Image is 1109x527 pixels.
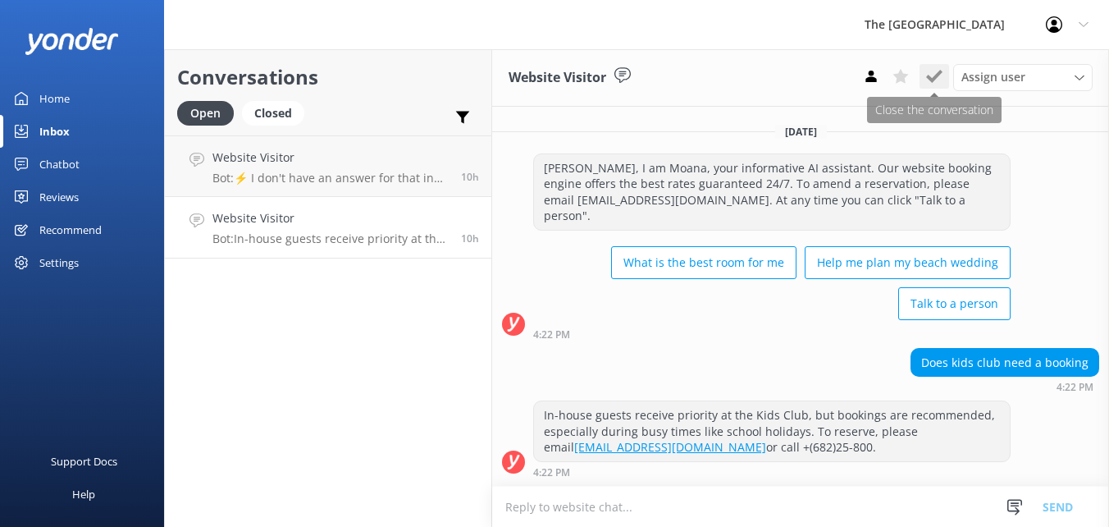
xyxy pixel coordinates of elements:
div: Sep 08 2025 10:22pm (UTC -10:00) Pacific/Honolulu [533,466,1011,478]
div: Assign User [953,64,1093,90]
div: In-house guests receive priority at the Kids Club, but bookings are recommended, especially durin... [534,401,1010,461]
p: Bot: ⚡ I don't have an answer for that in my knowledge base. Please try and rephrase your questio... [212,171,449,186]
div: Home [39,82,70,115]
button: Help me plan my beach wedding [805,246,1011,279]
strong: 4:22 PM [533,330,570,340]
div: Support Docs [51,445,117,478]
strong: 4:22 PM [1057,383,1093,392]
h3: Website Visitor [509,67,606,89]
div: Does kids club need a booking [911,349,1098,377]
strong: 4:22 PM [533,468,570,478]
div: Sep 08 2025 10:22pm (UTC -10:00) Pacific/Honolulu [533,328,1011,340]
img: yonder-white-logo.png [25,28,119,55]
p: Bot: In-house guests receive priority at the Kids Club, but bookings are recommended, especially ... [212,231,449,246]
a: Website VisitorBot:In-house guests receive priority at the Kids Club, but bookings are recommende... [165,197,491,259]
div: Sep 08 2025 10:22pm (UTC -10:00) Pacific/Honolulu [910,381,1099,392]
div: Recommend [39,213,102,246]
div: Open [177,101,234,126]
div: Reviews [39,181,79,213]
div: Inbox [39,115,70,148]
h4: Website Visitor [212,209,449,227]
div: Closed [242,101,304,126]
div: Help [72,478,95,511]
span: Sep 08 2025 10:22pm (UTC -10:00) Pacific/Honolulu [461,231,479,245]
span: [DATE] [775,125,827,139]
a: Website VisitorBot:⚡ I don't have an answer for that in my knowledge base. Please try and rephras... [165,135,491,197]
button: Talk to a person [898,287,1011,320]
a: Closed [242,103,313,121]
a: [EMAIL_ADDRESS][DOMAIN_NAME] [574,439,766,455]
span: Sep 08 2025 10:36pm (UTC -10:00) Pacific/Honolulu [461,170,479,184]
h4: Website Visitor [212,149,449,167]
a: Open [177,103,242,121]
div: Settings [39,246,79,279]
div: [PERSON_NAME], I am Moana, your informative AI assistant. Our website booking engine offers the b... [534,154,1010,230]
h2: Conversations [177,62,479,93]
button: What is the best room for me [611,246,796,279]
span: Assign user [961,68,1025,86]
div: Chatbot [39,148,80,181]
